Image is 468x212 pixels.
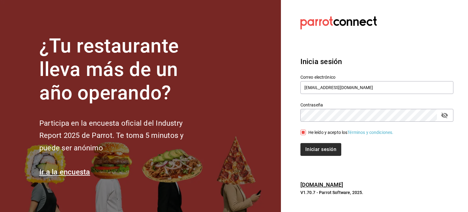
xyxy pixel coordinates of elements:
[439,110,450,120] button: passwordField
[300,103,453,107] label: Contraseña
[300,189,453,196] p: V1.70.7 - Parrot Software, 2025.
[347,130,393,135] a: Términos y condiciones.
[308,129,394,136] div: He leído y acepto los
[300,81,453,94] input: Ingresa tu correo electrónico
[300,75,453,79] label: Correo electrónico
[300,181,343,188] a: [DOMAIN_NAME]
[300,56,453,67] h3: Inicia sesión
[39,34,204,105] h1: ¿Tu restaurante lleva más de un año operando?
[39,168,90,176] a: Ir a la encuesta
[39,117,204,154] h2: Participa en la encuesta oficial del Industry Report 2025 de Parrot. Te toma 5 minutos y puede se...
[300,143,341,156] button: Iniciar sesión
